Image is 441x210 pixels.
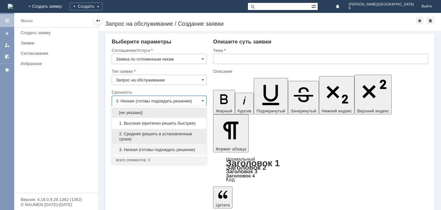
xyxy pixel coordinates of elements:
[2,52,12,62] a: Мои согласования
[349,3,414,6] span: [PERSON_NAME][GEOGRAPHIC_DATA]
[112,90,205,94] div: Срочность
[226,173,255,178] a: Заголовок 4
[21,197,92,202] div: Версия: 4.18.0.9.26.1362 (1362)
[213,39,272,45] span: Опишите суть заявки
[2,28,12,39] a: Создать заявку
[116,131,202,142] span: 2. Средняя (решить в установленные сроки)
[18,48,97,58] a: Согласования
[216,203,230,207] span: Цитата
[213,69,427,73] div: Описание
[319,76,355,114] button: Нижний индекс
[105,21,416,27] div: Запрос на обслуживание / Создание заявки
[254,78,288,114] button: Подчеркнутый
[226,164,266,171] a: Заголовок 2
[112,69,205,73] div: Тип заявки
[426,17,434,24] div: Сделать домашней страницей
[226,177,235,183] a: Код
[70,3,103,10] div: Создать
[311,3,318,9] span: Расширенный поиск
[213,157,428,182] div: Формат абзаца
[213,114,249,152] button: Формат абзаца
[349,6,414,10] span: 6
[21,203,92,207] div: © NAUMEN [DATE]-[DATE]
[116,147,202,152] span: 3. Низкая (готовы подождать решение)
[216,147,246,151] span: Формат абзаца
[354,75,392,114] button: Верхний индекс
[238,109,251,113] span: Курсив
[2,40,12,50] a: Мои заявки
[256,109,285,113] span: Подчеркнутый
[112,39,171,45] span: Выберите параметры
[21,17,33,25] div: Меню
[357,109,389,113] span: Верхний индекс
[8,4,13,9] a: Перейти на домашнюю страницу
[416,17,424,24] div: Добавить в избранное
[94,17,102,24] div: Скрыть меню
[216,109,232,113] span: Жирный
[18,38,97,48] a: Заявки
[112,48,205,52] div: Соглашение/Услуга
[21,41,94,45] div: Заявки
[116,121,202,126] span: 1. Высокая (критично решить быстрее)
[226,168,257,174] a: Заголовок 3
[18,28,97,38] a: Создать заявку
[322,109,352,113] span: Нижний индекс
[213,48,427,52] div: Тема
[21,51,94,56] div: Согласования
[226,156,255,162] a: Нормальный
[288,81,319,114] button: Зачеркнутый
[21,30,94,35] div: Создать заявку
[235,93,254,114] button: Курсив
[116,110,202,115] span: [не указано]
[213,90,235,114] button: Жирный
[226,158,280,168] a: Заголовок 1
[8,4,13,9] img: logo
[21,61,87,66] div: Избранное
[116,157,202,163] div: всего элементов: 3
[213,186,232,208] button: Цитата
[291,109,316,113] span: Зачеркнутый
